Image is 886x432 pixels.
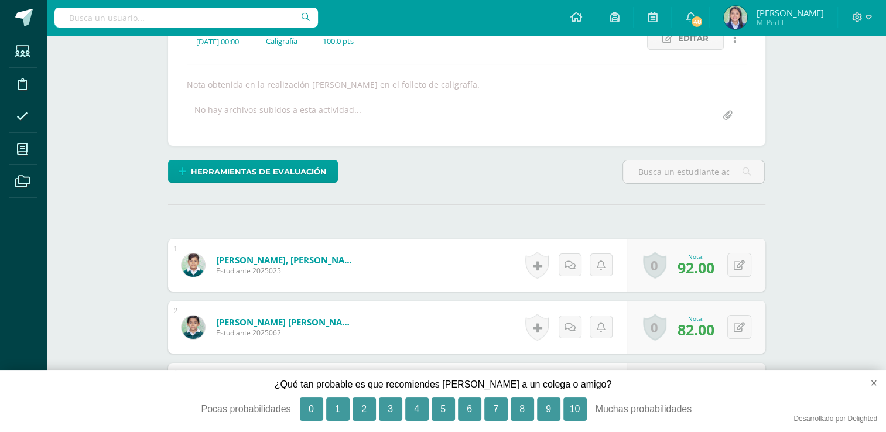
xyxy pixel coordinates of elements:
span: Mi Perfil [756,18,823,28]
button: 0, Pocas probabilidades [300,397,323,421]
span: 92.00 [678,258,714,277]
a: Herramientas de evaluación [168,160,338,183]
a: [PERSON_NAME] [PERSON_NAME] [216,316,357,328]
span: 48 [690,15,703,28]
img: d87d98ff894f4d92ac333cfba687158a.png [182,253,205,277]
button: 10, Muchas probabilidades [563,397,587,421]
img: 214190b0e496508f121fcf4a4618c20c.png [724,6,747,29]
button: 6 [458,397,481,421]
span: 82.00 [678,320,714,340]
button: 4 [405,397,429,421]
div: Nota: [678,252,714,260]
button: 9 [537,397,560,421]
div: Nota: [678,314,714,323]
span: Editar [678,28,709,49]
div: Pocas probabilidades [145,397,291,421]
button: 1 [326,397,350,421]
span: [PERSON_NAME] [756,7,823,19]
span: Estudiante 2025062 [216,328,357,338]
div: 100.0 pts [323,36,354,46]
button: 5 [432,397,455,421]
img: faabce332288d41f65b9d38d9149afb4.png [182,316,205,339]
a: [PERSON_NAME], [PERSON_NAME] [216,254,357,266]
div: Nota obtenida en la realización [PERSON_NAME] en el folleto de caligrafía. [182,79,751,90]
button: 8 [511,397,534,421]
div: Caligrafía [266,36,304,46]
button: 7 [484,397,508,421]
span: Estudiante 2025025 [216,266,357,276]
button: close survey [851,370,886,396]
input: Busca un usuario... [54,8,318,28]
div: No hay archivos subidos a esta actividad... [194,104,361,127]
button: 3 [379,397,402,421]
div: Muchas probabilidades [596,397,742,421]
a: 0 [643,252,666,279]
div: [DATE] 00:00 [196,36,247,47]
input: Busca un estudiante aquí... [623,160,764,183]
a: 0 [643,314,666,341]
span: Herramientas de evaluación [191,161,327,183]
button: 2 [353,397,376,421]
